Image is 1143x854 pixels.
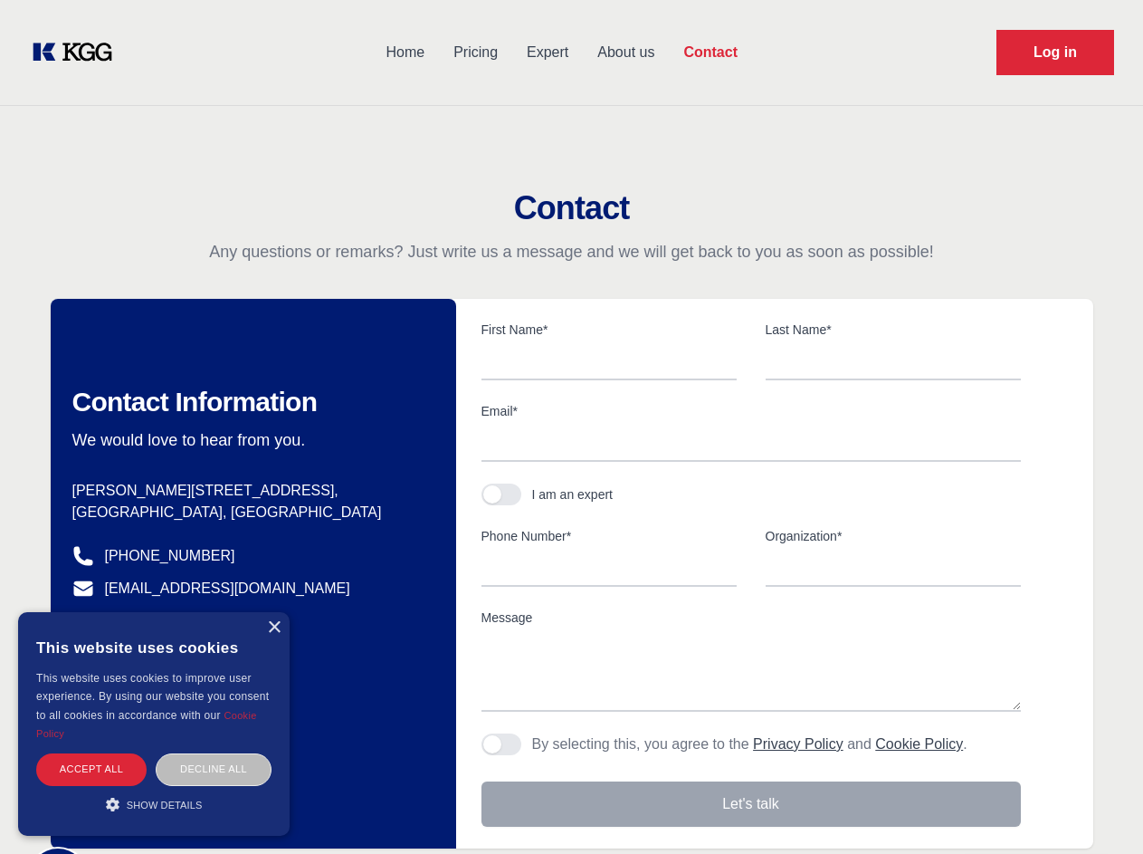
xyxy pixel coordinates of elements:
a: [PHONE_NUMBER] [105,545,235,567]
a: Contact [669,29,752,76]
div: Accept all [36,753,147,785]
a: About us [583,29,669,76]
label: Organization* [766,527,1021,545]
h2: Contact Information [72,386,427,418]
div: Show details [36,795,271,813]
a: Home [371,29,439,76]
span: Show details [127,800,203,811]
a: KOL Knowledge Platform: Talk to Key External Experts (KEE) [29,38,127,67]
h2: Contact [22,190,1121,226]
a: Expert [512,29,583,76]
button: Let's talk [481,782,1021,827]
p: [PERSON_NAME][STREET_ADDRESS], [72,480,427,502]
a: Request Demo [996,30,1114,75]
a: Privacy Policy [753,736,843,752]
div: Close [267,621,281,635]
label: Email* [481,402,1021,420]
div: Decline all [156,753,271,785]
p: Any questions or remarks? Just write us a message and we will get back to you as soon as possible! [22,241,1121,263]
label: First Name* [481,321,737,339]
a: Cookie Policy [36,710,257,739]
label: Phone Number* [481,527,737,545]
a: Pricing [439,29,512,76]
a: Cookie Policy [875,736,963,752]
div: I am an expert [532,485,614,504]
a: [EMAIL_ADDRESS][DOMAIN_NAME] [105,578,350,600]
div: This website uses cookies [36,626,271,669]
label: Last Name* [766,321,1021,339]
a: @knowledgegategroup [72,610,252,632]
span: This website uses cookies to improve user experience. By using our website you consent to all coo... [36,672,269,722]
iframe: Chat Widget [1053,767,1143,854]
p: [GEOGRAPHIC_DATA], [GEOGRAPHIC_DATA] [72,502,427,523]
p: We would love to hear from you. [72,429,427,451]
p: By selecting this, you agree to the and . [532,734,967,755]
label: Message [481,609,1021,627]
